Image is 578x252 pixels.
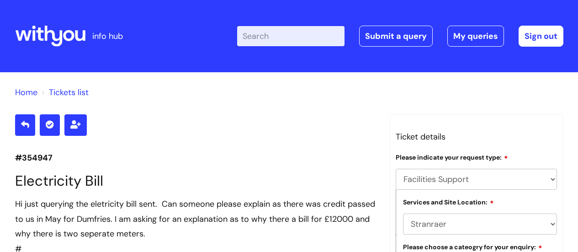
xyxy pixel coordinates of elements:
a: Tickets list [49,87,89,98]
a: Sign out [519,26,563,47]
div: Hi just querying the eletricity bill sent. Can someone please explain as there was credit passed ... [15,197,376,241]
h3: Ticket details [396,129,557,144]
input: Search [237,26,345,46]
p: info hub [92,29,123,43]
a: Home [15,87,37,98]
label: Services and Site Location: [403,197,494,206]
a: My queries [447,26,504,47]
li: Solution home [15,85,37,100]
label: Please indicate your request type: [396,152,508,161]
div: | - [237,26,563,47]
a: Submit a query [359,26,433,47]
li: Tickets list [40,85,89,100]
label: Please choose a cateogry for your enquiry: [403,242,542,251]
h1: Electricity Bill [15,172,376,189]
p: #354947 [15,150,376,165]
